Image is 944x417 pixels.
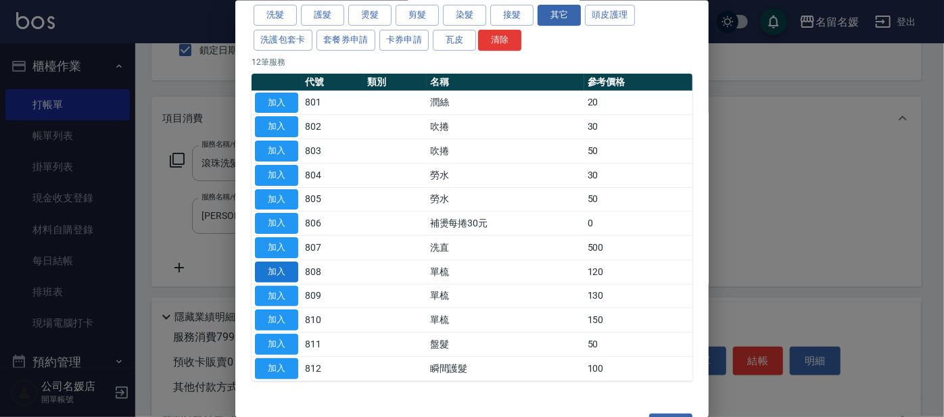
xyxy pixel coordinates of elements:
[302,139,364,163] td: 803
[255,164,298,185] button: 加入
[301,5,344,26] button: 護髮
[255,285,298,306] button: 加入
[584,114,692,139] td: 30
[584,187,692,212] td: 50
[302,163,364,187] td: 804
[302,187,364,212] td: 805
[255,334,298,355] button: 加入
[584,284,692,308] td: 130
[364,73,426,91] th: 類別
[584,211,692,235] td: 0
[584,356,692,381] td: 100
[427,211,584,235] td: 補燙每捲30元
[478,29,521,50] button: 清除
[302,284,364,308] td: 809
[255,358,298,378] button: 加入
[302,91,364,115] td: 801
[254,29,312,50] button: 洗護包套卡
[538,5,581,26] button: 其它
[585,5,635,26] button: 頭皮護理
[490,5,534,26] button: 接髮
[427,235,584,260] td: 洗直
[427,114,584,139] td: 吹捲
[584,308,692,332] td: 150
[443,5,486,26] button: 染髮
[584,163,692,187] td: 30
[302,114,364,139] td: 802
[584,139,692,163] td: 50
[427,356,584,381] td: 瞬間護髮
[427,187,584,212] td: 勞水
[316,29,375,50] button: 套餐券申請
[255,213,298,234] button: 加入
[584,91,692,115] td: 20
[302,308,364,332] td: 810
[302,356,364,381] td: 812
[427,73,584,91] th: 名稱
[427,284,584,308] td: 單梳
[255,141,298,162] button: 加入
[396,5,439,26] button: 剪髮
[427,260,584,284] td: 單梳
[427,91,584,115] td: 潤絲
[427,332,584,356] td: 盤髮
[379,29,429,50] button: 卡券申請
[254,5,297,26] button: 洗髮
[302,235,364,260] td: 807
[302,73,364,91] th: 代號
[427,139,584,163] td: 吹捲
[255,237,298,258] button: 加入
[302,211,364,235] td: 806
[427,163,584,187] td: 勞水
[584,260,692,284] td: 120
[255,261,298,282] button: 加入
[302,332,364,356] td: 811
[433,29,476,50] button: 瓦皮
[255,189,298,210] button: 加入
[255,310,298,330] button: 加入
[255,92,298,113] button: 加入
[584,332,692,356] td: 50
[427,308,584,332] td: 單梳
[584,73,692,91] th: 參考價格
[252,55,692,68] p: 12 筆服務
[584,235,692,260] td: 500
[302,260,364,284] td: 808
[255,116,298,137] button: 加入
[348,5,392,26] button: 燙髮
